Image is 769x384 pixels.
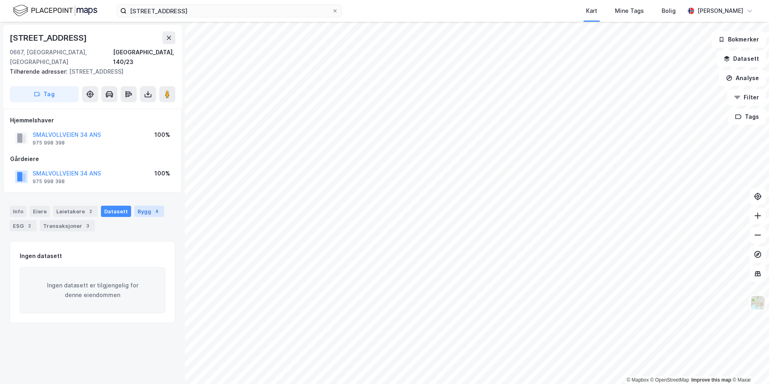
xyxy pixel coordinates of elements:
[53,206,98,217] div: Leietakere
[33,178,65,185] div: 975 998 398
[10,116,175,125] div: Hjemmelshaver
[40,220,95,231] div: Transaksjoner
[717,51,766,67] button: Datasett
[627,377,649,383] a: Mapbox
[10,67,169,76] div: [STREET_ADDRESS]
[711,31,766,47] button: Bokmerker
[127,5,332,17] input: Søk på adresse, matrikkel, gårdeiere, leietakere eller personer
[10,220,37,231] div: ESG
[10,154,175,164] div: Gårdeiere
[153,207,161,215] div: 4
[719,70,766,86] button: Analyse
[10,86,79,102] button: Tag
[13,4,97,18] img: logo.f888ab2527a4732fd821a326f86c7f29.svg
[615,6,644,16] div: Mine Tags
[113,47,175,67] div: [GEOGRAPHIC_DATA], 140/23
[10,47,113,67] div: 0667, [GEOGRAPHIC_DATA], [GEOGRAPHIC_DATA]
[691,377,731,383] a: Improve this map
[33,140,65,146] div: 975 998 398
[750,295,765,310] img: Z
[10,68,69,75] span: Tilhørende adresser:
[134,206,164,217] div: Bygg
[729,345,769,384] iframe: Chat Widget
[25,222,33,230] div: 2
[586,6,597,16] div: Kart
[154,169,170,178] div: 100%
[10,31,88,44] div: [STREET_ADDRESS]
[30,206,50,217] div: Eiere
[20,267,165,313] div: Ingen datasett er tilgjengelig for denne eiendommen
[101,206,131,217] div: Datasett
[650,377,689,383] a: OpenStreetMap
[20,251,62,261] div: Ingen datasett
[10,206,27,217] div: Info
[84,222,92,230] div: 3
[154,130,170,140] div: 100%
[727,89,766,105] button: Filter
[86,207,95,215] div: 2
[662,6,676,16] div: Bolig
[697,6,743,16] div: [PERSON_NAME]
[728,109,766,125] button: Tags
